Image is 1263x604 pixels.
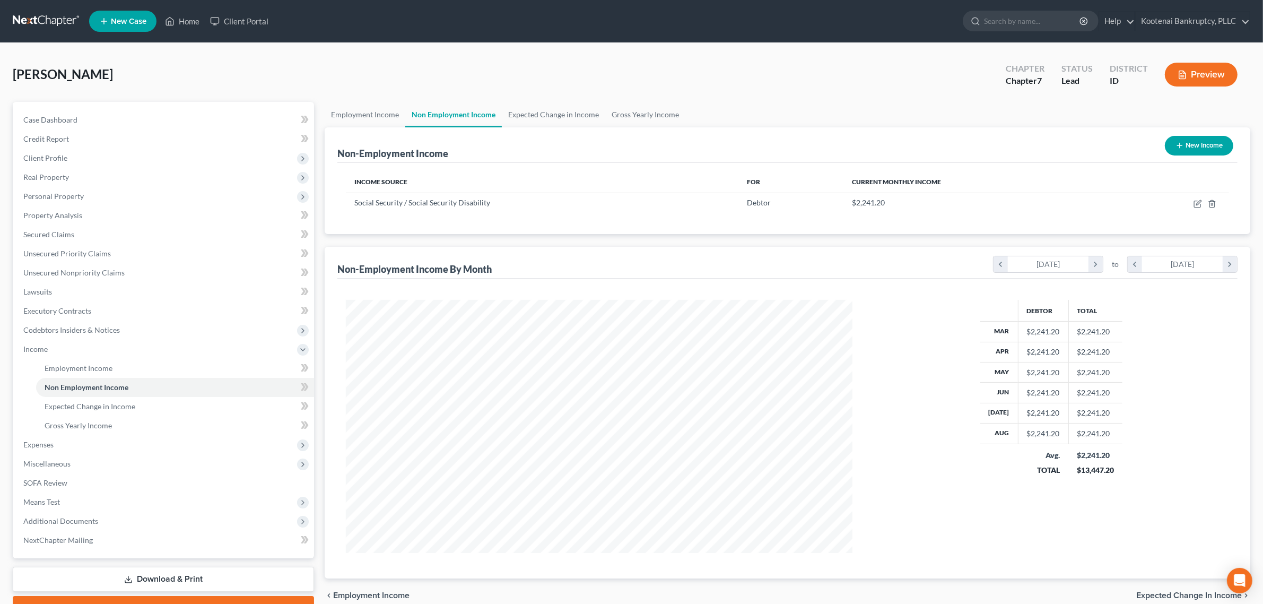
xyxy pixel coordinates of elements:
[1068,300,1122,321] th: Total
[15,301,314,321] a: Executory Contracts
[23,325,120,334] span: Codebtors Insiders & Notices
[1027,387,1060,398] div: $2,241.20
[23,134,69,143] span: Credit Report
[980,322,1018,342] th: Mar
[23,211,82,220] span: Property Analysis
[15,244,314,263] a: Unsecured Priority Claims
[1027,326,1060,337] div: $2,241.20
[1112,259,1119,270] span: to
[747,178,760,186] span: For
[1110,75,1148,87] div: ID
[980,383,1018,403] th: Jun
[1061,63,1093,75] div: Status
[23,497,60,506] span: Means Test
[205,12,274,31] a: Client Portal
[15,282,314,301] a: Lawsuits
[325,591,410,600] button: chevron_left Employment Income
[15,225,314,244] a: Secured Claims
[1068,322,1122,342] td: $2,241.20
[980,403,1018,423] th: [DATE]
[13,567,314,592] a: Download & Print
[36,378,314,397] a: Non Employment Income
[1061,75,1093,87] div: Lead
[337,147,448,160] div: Non-Employment Income
[23,230,74,239] span: Secured Claims
[980,342,1018,362] th: Apr
[333,591,410,600] span: Employment Income
[1128,256,1142,272] i: chevron_left
[23,153,67,162] span: Client Profile
[1068,383,1122,403] td: $2,241.20
[23,192,84,201] span: Personal Property
[502,102,605,127] a: Expected Change in Income
[1110,63,1148,75] div: District
[1165,136,1233,156] button: New Income
[980,424,1018,444] th: Aug
[984,11,1081,31] input: Search by name...
[23,516,98,525] span: Additional Documents
[23,172,69,182] span: Real Property
[1136,12,1250,31] a: Kootenai Bankruptcy, PLLC
[1026,450,1060,461] div: Avg.
[111,18,146,25] span: New Case
[45,364,112,373] span: Employment Income
[23,249,111,258] span: Unsecured Priority Claims
[23,344,48,353] span: Income
[1027,367,1060,378] div: $2,241.20
[605,102,685,127] a: Gross Yearly Income
[36,397,314,416] a: Expected Change in Income
[1136,591,1250,600] button: Expected Change in Income chevron_right
[23,478,67,487] span: SOFA Review
[23,287,52,296] span: Lawsuits
[337,263,492,275] div: Non-Employment Income By Month
[13,66,113,82] span: [PERSON_NAME]
[15,473,314,493] a: SOFA Review
[354,178,407,186] span: Income Source
[45,402,135,411] span: Expected Change in Income
[1223,256,1237,272] i: chevron_right
[1242,591,1250,600] i: chevron_right
[1136,591,1242,600] span: Expected Change in Income
[15,130,314,149] a: Credit Report
[1068,362,1122,382] td: $2,241.20
[1006,75,1044,87] div: Chapter
[1026,465,1060,476] div: TOTAL
[747,198,771,207] span: Debtor
[1027,428,1060,439] div: $2,241.20
[23,459,71,468] span: Miscellaneous
[45,421,112,430] span: Gross Yearly Income
[23,536,93,545] span: NextChapter Mailing
[325,102,405,127] a: Employment Income
[15,206,314,225] a: Property Analysis
[1227,568,1252,593] div: Open Intercom Messenger
[23,440,54,449] span: Expenses
[994,256,1008,272] i: chevron_left
[23,115,77,124] span: Case Dashboard
[1068,342,1122,362] td: $2,241.20
[1068,424,1122,444] td: $2,241.20
[852,198,885,207] span: $2,241.20
[36,416,314,435] a: Gross Yearly Income
[23,306,91,315] span: Executory Contracts
[852,178,941,186] span: Current Monthly Income
[1077,450,1114,461] div: $2,241.20
[354,198,490,207] span: Social Security / Social Security Disability
[15,110,314,130] a: Case Dashboard
[1027,347,1060,357] div: $2,241.20
[1088,256,1103,272] i: chevron_right
[45,383,128,392] span: Non Employment Income
[15,263,314,282] a: Unsecured Nonpriority Claims
[23,268,125,277] span: Unsecured Nonpriority Claims
[1037,75,1042,85] span: 7
[1165,63,1238,87] button: Preview
[1006,63,1044,75] div: Chapter
[1027,408,1060,418] div: $2,241.20
[1099,12,1135,31] a: Help
[36,359,314,378] a: Employment Income
[160,12,205,31] a: Home
[1008,256,1089,272] div: [DATE]
[1018,300,1068,321] th: Debtor
[1142,256,1223,272] div: [DATE]
[325,591,333,600] i: chevron_left
[980,362,1018,382] th: May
